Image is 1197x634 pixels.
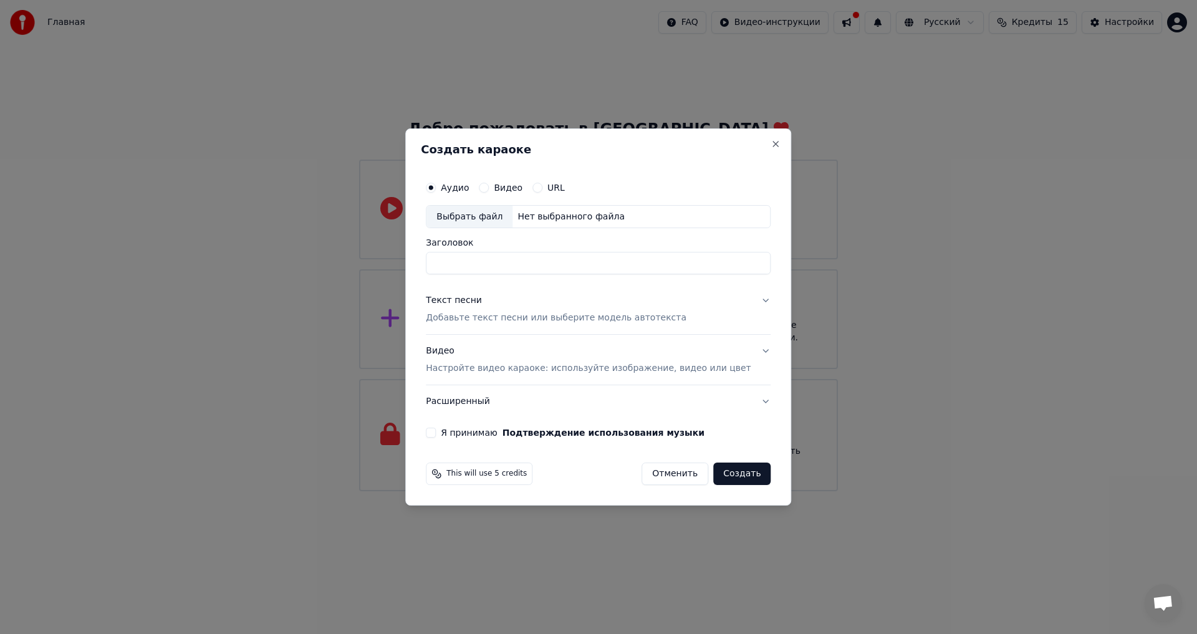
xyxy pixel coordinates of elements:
[426,295,482,307] div: Текст песни
[494,183,522,192] label: Видео
[547,183,565,192] label: URL
[642,463,708,485] button: Отменить
[446,469,527,479] span: This will use 5 credits
[426,345,751,375] div: Видео
[426,312,686,325] p: Добавьте текст песни или выберите модель автотекста
[426,362,751,375] p: Настройте видео караоке: используйте изображение, видео или цвет
[426,239,771,247] label: Заголовок
[421,144,776,155] h2: Создать караоке
[713,463,771,485] button: Создать
[426,335,771,385] button: ВидеоНастройте видео караоке: используйте изображение, видео или цвет
[512,211,630,223] div: Нет выбранного файла
[426,285,771,335] button: Текст песниДобавьте текст песни или выберите модель автотекста
[441,183,469,192] label: Аудио
[426,206,512,228] div: Выбрать файл
[441,428,704,437] label: Я принимаю
[426,385,771,418] button: Расширенный
[502,428,704,437] button: Я принимаю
